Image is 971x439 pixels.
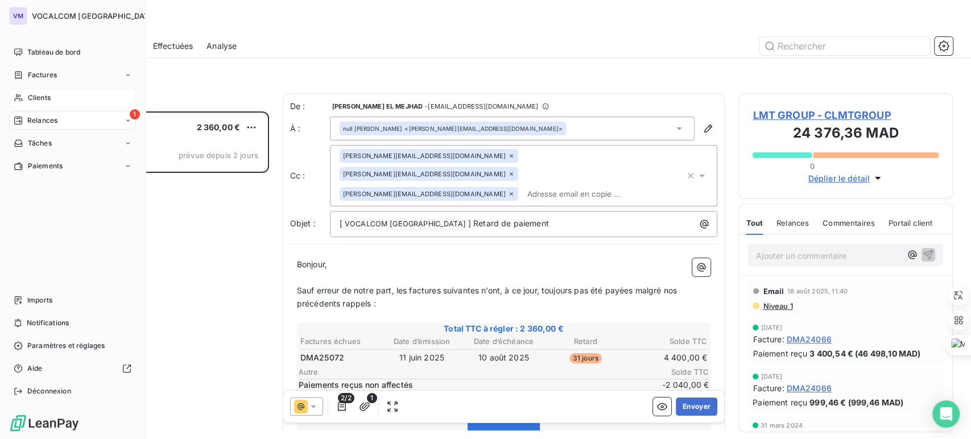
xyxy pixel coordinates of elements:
span: 2/2 [338,393,354,403]
span: 31 mars 2024 [761,422,803,429]
span: [DATE] [761,324,782,331]
span: Notifications [27,318,69,328]
span: [PERSON_NAME] EL MEJHAD [332,103,423,110]
span: [ [340,218,342,228]
span: null [PERSON_NAME] [343,125,403,132]
span: [PERSON_NAME][EMAIL_ADDRESS][DOMAIN_NAME] [343,190,506,197]
span: Facture : [753,382,784,394]
span: DMA24066 [786,382,831,394]
span: Relances [27,115,57,126]
th: Solde TTC [627,336,708,347]
button: Envoyer [676,397,717,416]
span: - [EMAIL_ADDRESS][DOMAIN_NAME] [425,103,538,110]
span: De : [290,101,330,112]
span: Solde TTC [641,367,709,376]
span: Paiements reçus non affectés [299,379,639,391]
th: Retard [545,336,626,347]
span: Paiement reçu [753,396,807,408]
span: Paramètres et réglages [27,341,105,351]
span: Paiements [28,161,63,171]
span: 1 [130,109,140,119]
img: Logo LeanPay [9,414,80,432]
span: Niveau 1 [762,301,792,310]
td: 11 juin 2025 [382,351,462,364]
span: Facture : [753,333,784,345]
span: 0 [810,161,815,171]
span: LMT GROUP - CLMTGROUP [753,107,939,123]
span: Commentaires [823,218,875,227]
div: grid [55,111,269,439]
span: [PERSON_NAME][EMAIL_ADDRESS][DOMAIN_NAME] [343,152,506,159]
span: Sauf erreur de notre part, les factures suivantes n’ont, à ce jour, toujours pas été payées malgr... [297,285,679,308]
span: 3 400,54 € (46 498,10 MAD) [809,347,920,359]
span: Bonjour, [297,259,327,269]
span: DMA24066 [786,333,831,345]
div: <[PERSON_NAME][EMAIL_ADDRESS][DOMAIN_NAME]> [343,125,563,132]
span: Clients [28,93,51,103]
span: Tâches [28,138,52,148]
span: Objet : [290,218,316,228]
button: Déplier le détail [804,172,887,185]
span: Déconnexion [27,386,71,396]
span: 1 [367,393,377,403]
span: Factures [28,70,57,80]
span: VOCALCOM [GEOGRAPHIC_DATA] [32,11,156,20]
a: Aide [9,359,136,378]
span: Autre [299,367,641,376]
span: Portail client [889,218,932,227]
span: VOCALCOM [GEOGRAPHIC_DATA] [343,218,468,231]
span: Relances [776,218,809,227]
h3: 24 376,36 MAD [753,123,939,146]
span: Imports [27,295,52,305]
span: prévue depuis 2 jours [179,151,258,160]
span: [PERSON_NAME][EMAIL_ADDRESS][DOMAIN_NAME] [343,171,506,177]
th: Date d’échéance [464,336,544,347]
span: 2 360,00 € [197,122,241,132]
span: Tout [746,218,763,227]
span: -2 040,00 € [641,379,709,391]
span: ] Retard de paiement [468,218,549,228]
input: Rechercher [759,37,930,55]
div: VM [9,7,27,25]
div: Open Intercom Messenger [932,400,960,428]
span: Aide [27,363,43,374]
span: Effectuées [153,40,193,52]
th: Date d’émission [382,336,462,347]
span: DMA25072 [300,352,344,363]
span: [DATE] [761,373,782,380]
span: Tableau de bord [27,47,80,57]
span: Déplier le détail [808,172,870,184]
td: 10 août 2025 [464,351,544,364]
th: Factures échues [300,336,381,347]
input: Adresse email en copie ... [523,185,654,202]
span: 18 août 2025, 11:40 [787,288,848,295]
span: 31 jours [569,353,602,363]
span: Total TTC à régler : 2 360,00 € [299,323,709,334]
span: Analyse [206,40,237,52]
td: 4 400,00 € [627,351,708,364]
span: Paiement reçu [753,347,807,359]
label: À : [290,123,330,134]
span: 999,46 € (999,46 MAD) [809,396,903,408]
label: Cc : [290,170,330,181]
span: Email [763,287,784,296]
